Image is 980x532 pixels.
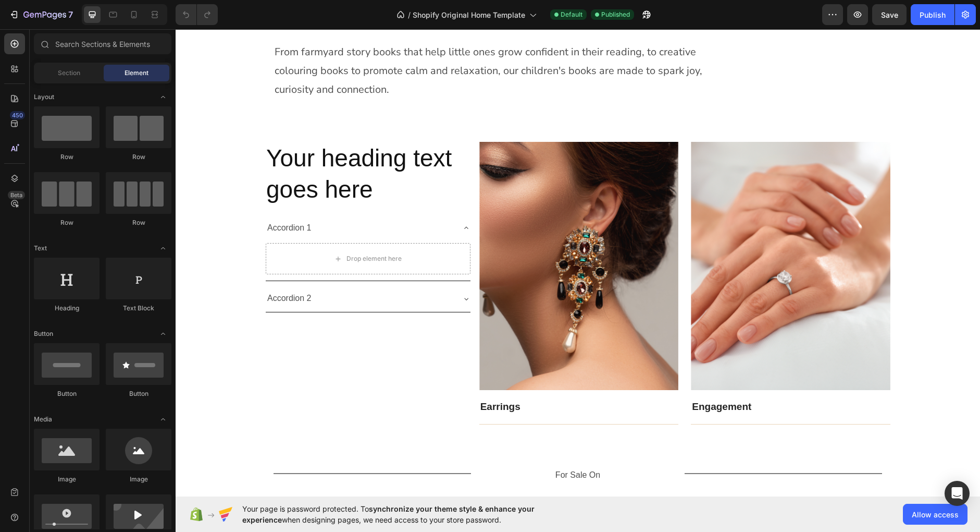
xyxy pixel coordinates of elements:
div: Undo/Redo [176,4,218,25]
input: Search Sections & Elements [34,33,171,54]
span: Button [34,329,53,338]
iframe: Design area [176,29,980,497]
p: For Sale On [305,439,500,454]
span: Toggle open [155,89,171,105]
div: Button [34,389,100,398]
div: Beta [8,191,25,199]
div: Row [34,152,100,162]
span: Your page is password protected. To when designing pages, we need access to your store password. [242,503,575,525]
span: Toggle open [155,411,171,428]
span: Shopify Original Home Template [413,9,525,20]
p: 7 [68,8,73,21]
div: Publish [920,9,946,20]
span: Layout [34,92,54,102]
button: 7 [4,4,78,25]
div: Text Block [106,304,171,313]
button: Publish [911,4,954,25]
span: Section [58,68,80,78]
span: Save [881,10,898,19]
span: Text [34,244,47,253]
a: Engagement [516,372,576,383]
div: Open Intercom Messenger [945,481,970,506]
div: Button [106,389,171,398]
button: Save [872,4,907,25]
span: Default [561,10,582,19]
span: / [408,9,411,20]
span: Allow access [912,509,959,520]
span: Media [34,415,52,424]
div: Row [106,152,171,162]
span: Toggle open [155,325,171,342]
div: Row [34,218,100,227]
img: Alt Image [304,113,503,361]
span: Toggle open [155,240,171,257]
div: Image [34,475,100,484]
a: Earrings [305,372,345,383]
div: 450 [10,111,25,119]
a: Image Title [304,113,503,361]
span: Element [125,68,148,78]
img: Alt Image [515,113,715,361]
div: Heading [34,304,100,313]
div: Row [106,218,171,227]
a: Image Title [515,113,715,361]
span: Published [601,10,630,19]
button: Allow access [903,504,967,525]
span: synchronize your theme style & enhance your experience [242,504,535,524]
div: Image [106,475,171,484]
